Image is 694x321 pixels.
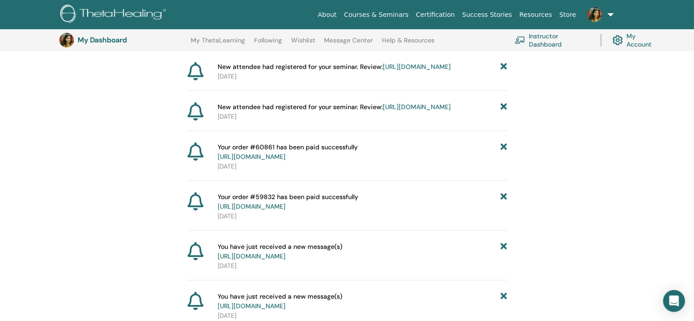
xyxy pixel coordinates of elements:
[587,7,602,22] img: default.jpg
[60,5,169,25] img: logo.png
[218,261,507,271] p: [DATE]
[218,153,286,161] a: [URL][DOMAIN_NAME]
[218,162,507,171] p: [DATE]
[218,211,507,221] p: [DATE]
[218,72,507,81] p: [DATE]
[78,36,169,44] h3: My Dashboard
[515,36,525,44] img: chalkboard-teacher.svg
[291,37,315,51] a: Wishlist
[340,6,412,23] a: Courses & Seminars
[383,103,451,111] a: [URL][DOMAIN_NAME]
[218,311,507,321] p: [DATE]
[459,6,516,23] a: Success Stories
[556,6,580,23] a: Store
[412,6,458,23] a: Certification
[254,37,282,51] a: Following
[663,290,685,312] div: Open Intercom Messenger
[612,30,661,50] a: My Account
[218,112,507,121] p: [DATE]
[324,37,373,51] a: Message Center
[218,62,451,72] span: New attendee had registered for your seminar. Review:
[516,6,556,23] a: Resources
[515,30,590,50] a: Instructor Dashboard
[383,63,451,71] a: [URL][DOMAIN_NAME]
[218,142,358,162] span: Your order #60861 has been paid successfully
[382,37,434,51] a: Help & Resources
[191,37,245,51] a: My ThetaLearning
[218,102,451,112] span: New attendee had registered for your seminar. Review:
[59,33,74,47] img: default.jpg
[612,33,623,48] img: cog.svg
[218,192,358,211] span: Your order #59832 has been paid successfully
[218,292,342,311] span: You have just received a new message(s)
[218,242,342,261] span: You have just received a new message(s)
[218,302,286,310] a: [URL][DOMAIN_NAME]
[314,6,340,23] a: About
[218,252,286,260] a: [URL][DOMAIN_NAME]
[218,202,286,210] a: [URL][DOMAIN_NAME]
